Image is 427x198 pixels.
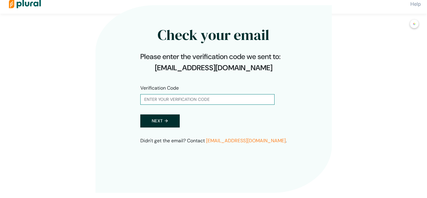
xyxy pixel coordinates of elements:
label: Verification Code [140,84,179,92]
p: Didn't get the email? Contact . [140,137,287,144]
h4: [EMAIL_ADDRESS][DOMAIN_NAME] [140,64,287,72]
a: [EMAIL_ADDRESS][DOMAIN_NAME] [206,137,286,144]
a: Help [410,1,421,7]
h2: Check your email [140,14,287,46]
h4: Please enter the verification code we sent to: [140,52,287,61]
input: Enter your verification code [140,94,275,105]
button: Next → [140,114,180,127]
